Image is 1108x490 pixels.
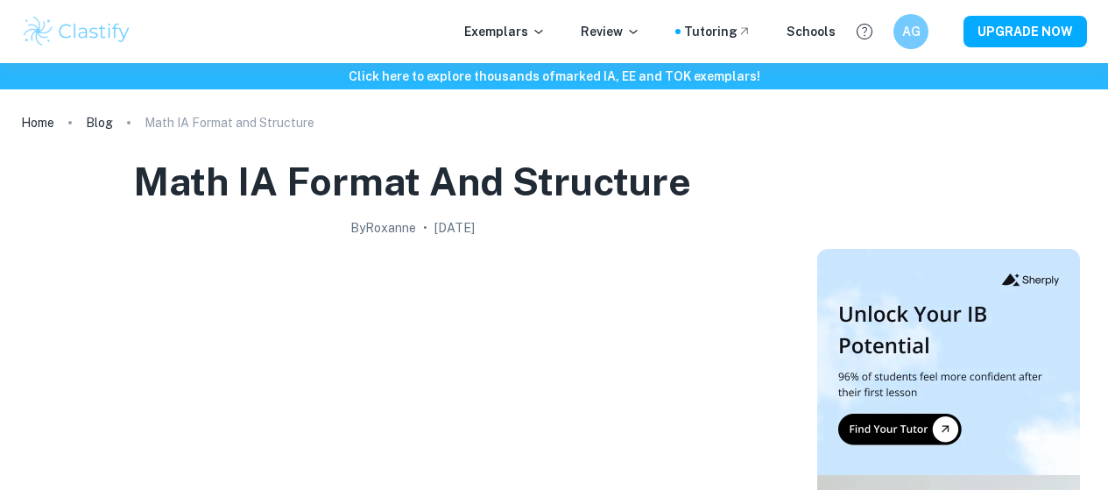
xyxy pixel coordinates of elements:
button: Help and Feedback [850,17,879,46]
h6: Click here to explore thousands of marked IA, EE and TOK exemplars ! [4,67,1104,86]
h2: By Roxanne [350,218,416,238]
button: AG [893,14,928,49]
p: Exemplars [464,22,546,41]
a: Tutoring [684,22,752,41]
button: UPGRADE NOW [963,16,1087,47]
h1: Math IA Format and Structure [133,156,691,208]
a: Schools [787,22,836,41]
a: Home [21,110,54,135]
h2: [DATE] [434,218,475,238]
p: Math IA Format and Structure [145,113,314,132]
a: Blog [86,110,113,135]
img: Clastify logo [21,14,132,49]
p: Review [581,22,640,41]
h6: AG [901,22,921,41]
p: • [423,218,427,238]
